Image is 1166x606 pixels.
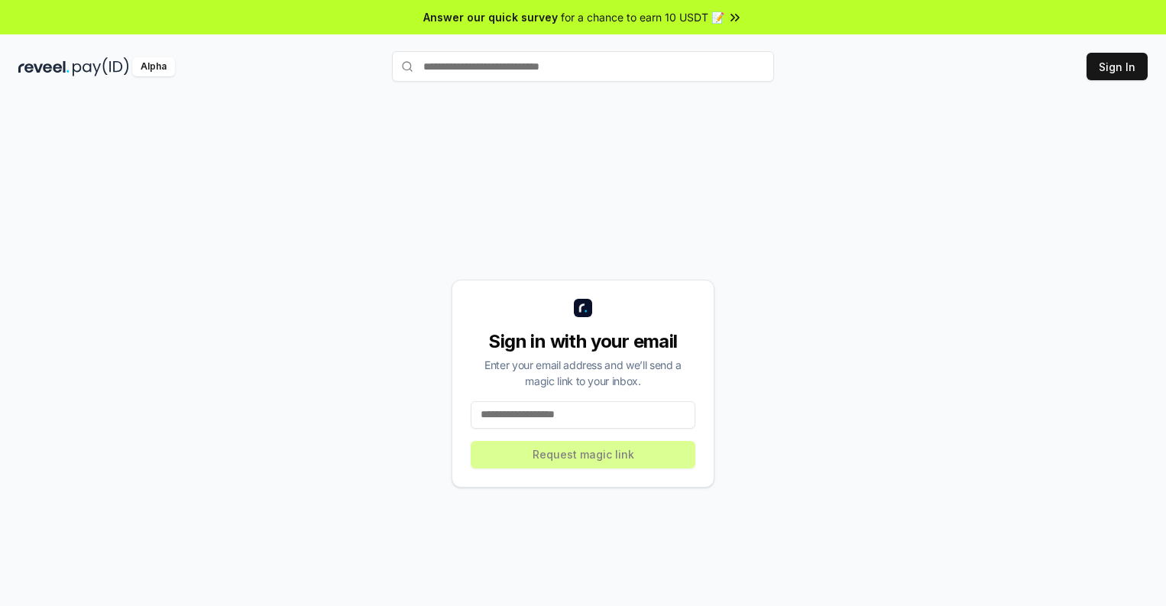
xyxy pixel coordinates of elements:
[574,299,592,317] img: logo_small
[1087,53,1148,80] button: Sign In
[471,329,695,354] div: Sign in with your email
[561,9,724,25] span: for a chance to earn 10 USDT 📝
[73,57,129,76] img: pay_id
[471,357,695,389] div: Enter your email address and we’ll send a magic link to your inbox.
[132,57,175,76] div: Alpha
[18,57,70,76] img: reveel_dark
[423,9,558,25] span: Answer our quick survey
